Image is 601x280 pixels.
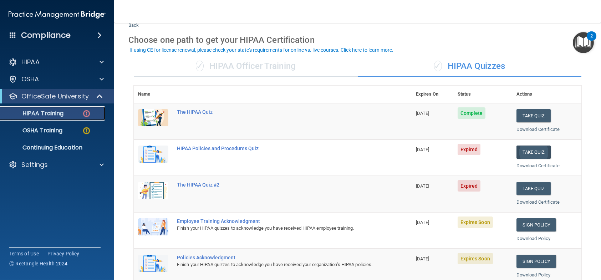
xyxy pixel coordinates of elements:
[9,161,104,169] a: Settings
[177,260,376,269] div: Finish your HIPAA quizzes to acknowledge you have received your organization’s HIPAA policies.
[516,255,556,268] a: Sign Policy
[565,231,592,258] iframe: Drift Widget Chat Controller
[416,183,429,189] span: [DATE]
[129,47,393,52] div: If using CE for license renewal, please check your state's requirements for online vs. live cours...
[128,14,139,28] a: Back
[21,58,40,66] p: HIPAA
[5,110,63,117] p: HIPAA Training
[177,255,376,260] div: Policies Acknowledgment
[82,109,91,118] img: danger-circle.6113f641.png
[516,199,560,205] a: Download Certificate
[516,272,551,278] a: Download Policy
[9,75,104,83] a: OSHA
[416,220,429,225] span: [DATE]
[47,250,80,257] a: Privacy Policy
[416,111,429,116] span: [DATE]
[590,36,593,45] div: 2
[516,146,551,159] button: Take Quiz
[416,147,429,152] span: [DATE]
[453,86,512,103] th: Status
[21,75,39,83] p: OSHA
[82,126,91,135] img: warning-circle.0cc9ac19.png
[9,58,104,66] a: HIPAA
[434,61,442,71] span: ✓
[21,161,48,169] p: Settings
[512,86,581,103] th: Actions
[9,92,103,101] a: OfficeSafe University
[358,56,582,77] div: HIPAA Quizzes
[458,107,486,119] span: Complete
[516,182,551,195] button: Take Quiz
[458,217,493,228] span: Expires Soon
[177,109,376,115] div: The HIPAA Quiz
[573,32,594,53] button: Open Resource Center, 2 new notifications
[196,61,204,71] span: ✓
[516,109,551,122] button: Take Quiz
[5,127,62,134] p: OSHA Training
[177,146,376,151] div: HIPAA Policies and Procedures Quiz
[128,30,587,50] div: Choose one path to get your HIPAA Certification
[458,144,481,155] span: Expired
[9,250,39,257] a: Terms of Use
[177,182,376,188] div: The HIPAA Quiz #2
[416,256,429,261] span: [DATE]
[516,127,560,132] a: Download Certificate
[21,92,89,101] p: OfficeSafe University
[458,180,481,192] span: Expired
[177,218,376,224] div: Employee Training Acknowledgment
[458,253,493,264] span: Expires Soon
[134,56,358,77] div: HIPAA Officer Training
[21,30,71,40] h4: Compliance
[516,236,551,241] a: Download Policy
[5,144,102,151] p: Continuing Education
[128,46,394,54] button: If using CE for license renewal, please check your state's requirements for online vs. live cours...
[516,218,556,231] a: Sign Policy
[134,86,173,103] th: Name
[9,260,68,267] span: Ⓒ Rectangle Health 2024
[412,86,453,103] th: Expires On
[9,7,106,22] img: PMB logo
[177,224,376,233] div: Finish your HIPAA quizzes to acknowledge you have received HIPAA employee training.
[516,163,560,168] a: Download Certificate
